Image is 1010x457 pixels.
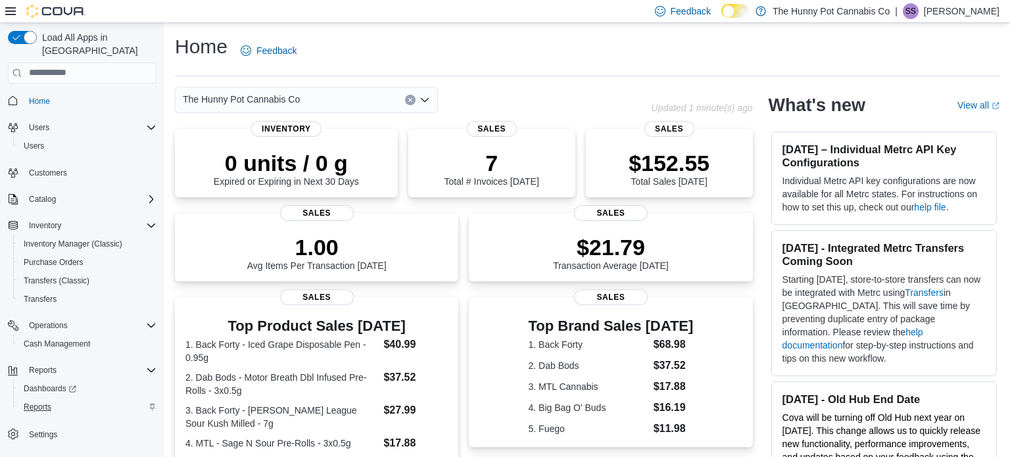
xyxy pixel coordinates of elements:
button: Operations [3,316,162,335]
dd: $37.52 [654,358,694,373]
span: Purchase Orders [18,254,156,270]
div: Shannon Shute [903,3,919,19]
button: Users [13,137,162,155]
button: Users [3,118,162,137]
button: Reports [13,398,162,416]
span: Load All Apps in [GEOGRAPHIC_DATA] [37,31,156,57]
a: Dashboards [18,381,82,397]
svg: External link [992,102,999,110]
button: Reports [24,362,62,378]
button: Inventory Manager (Classic) [13,235,162,253]
dt: 2. Dab Bods [529,359,648,372]
dt: 4. MTL - Sage N Sour Pre-Rolls - 3x0.5g [185,437,378,450]
span: The Hunny Pot Cannabis Co [183,91,300,107]
p: Starting [DATE], store-to-store transfers can now be integrated with Metrc using in [GEOGRAPHIC_D... [782,273,986,365]
span: Reports [24,362,156,378]
dd: $17.88 [383,435,448,451]
span: Catalog [24,191,156,207]
span: Settings [29,429,57,440]
span: Transfers (Classic) [18,273,156,289]
span: Inventory [24,218,156,233]
span: Users [24,120,156,135]
dt: 5. Fuego [529,422,648,435]
span: Transfers [18,291,156,307]
p: 1.00 [247,234,387,260]
p: Individual Metrc API key configurations are now available for all Metrc states. For instructions ... [782,174,986,214]
p: 7 [444,150,539,176]
button: Catalog [24,191,61,207]
button: Purchase Orders [13,253,162,272]
button: Customers [3,163,162,182]
div: Expired or Expiring in Next 30 Days [214,150,359,187]
span: Transfers (Classic) [24,276,89,286]
dt: 3. MTL Cannabis [529,380,648,393]
a: View allExternal link [957,100,999,110]
h2: What's new [769,95,865,116]
dd: $37.52 [383,370,448,385]
a: Users [18,138,49,154]
button: Settings [3,424,162,443]
a: Reports [18,399,57,415]
p: $21.79 [553,234,669,260]
span: Sales [574,205,648,221]
a: Transfers [905,287,944,298]
h3: [DATE] – Individual Metrc API Key Configurations [782,143,986,169]
h3: Top Product Sales [DATE] [185,318,448,334]
a: Home [24,93,55,109]
span: Inventory [29,220,61,231]
a: Transfers (Classic) [18,273,95,289]
span: Home [24,93,156,109]
span: Users [29,122,49,133]
dd: $17.88 [654,379,694,395]
span: Feedback [671,5,711,18]
p: [PERSON_NAME] [924,3,999,19]
span: Operations [29,320,68,331]
button: Cash Management [13,335,162,353]
span: Reports [24,402,51,412]
span: SS [905,3,916,19]
dt: 4. Big Bag O' Buds [529,401,648,414]
span: Home [29,96,50,107]
span: Purchase Orders [24,257,84,268]
dt: 3. Back Forty - [PERSON_NAME] League Sour Kush Milled - 7g [185,404,378,430]
span: Inventory Manager (Classic) [24,239,122,249]
span: Dashboards [18,381,156,397]
dd: $27.99 [383,402,448,418]
button: Open list of options [420,95,430,105]
button: Inventory [3,216,162,235]
button: Transfers (Classic) [13,272,162,290]
h3: [DATE] - Old Hub End Date [782,393,986,406]
span: Sales [467,121,517,137]
dt: 2. Dab Bods - Motor Breath Dbl Infused Pre-Rolls - 3x0.5g [185,371,378,397]
span: Sales [280,289,354,305]
span: Inventory Manager (Classic) [18,236,156,252]
span: Cash Management [18,336,156,352]
span: Sales [574,289,648,305]
span: Catalog [29,194,56,204]
a: Purchase Orders [18,254,89,270]
dd: $16.19 [654,400,694,416]
button: Users [24,120,55,135]
span: Cash Management [24,339,90,349]
dd: $68.98 [654,337,694,352]
span: Users [18,138,156,154]
dd: $11.98 [654,421,694,437]
h3: Top Brand Sales [DATE] [529,318,694,334]
span: Sales [644,121,694,137]
a: Settings [24,427,62,443]
h1: Home [175,34,228,60]
span: Customers [29,168,67,178]
a: Inventory Manager (Classic) [18,236,128,252]
a: help file [914,202,946,212]
button: Home [3,91,162,110]
div: Transaction Average [DATE] [553,234,669,271]
span: Inventory [251,121,322,137]
input: Dark Mode [721,4,749,18]
a: Dashboards [13,379,162,398]
a: Customers [24,165,72,181]
span: Users [24,141,44,151]
span: Dashboards [24,383,76,394]
span: Feedback [256,44,297,57]
a: help documentation [782,327,923,350]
